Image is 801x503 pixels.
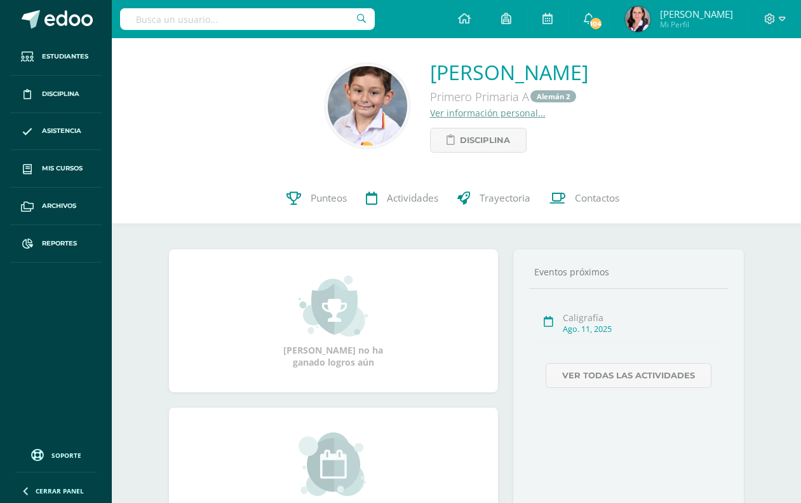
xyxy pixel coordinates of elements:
span: Estudiantes [42,52,88,62]
span: Soporte [51,451,81,460]
img: 03ff0526453eeaa6c283339c1e1f4035.png [625,6,650,32]
a: Estudiantes [10,38,102,76]
span: [PERSON_NAME] [660,8,733,20]
img: event_small.png [299,432,368,496]
a: Ver información personal... [430,107,546,119]
span: Disciplina [460,128,510,152]
div: [PERSON_NAME] no ha ganado logros aún [270,274,397,368]
a: Trayectoria [448,173,540,224]
img: achievement_small.png [299,274,368,338]
span: Trayectoria [480,192,530,205]
div: Ago. 11, 2025 [563,324,723,334]
a: Asistencia [10,113,102,151]
a: Mis cursos [10,150,102,188]
span: Mis cursos [42,163,83,174]
a: Soporte [15,446,97,463]
a: [PERSON_NAME] [430,59,588,86]
a: Archivos [10,188,102,225]
a: Alemán 2 [530,90,576,102]
span: Reportes [42,238,77,249]
span: Mi Perfil [660,19,733,30]
img: c70c0c6e093876bcc1b52c6ac92c22ad.png [328,66,407,146]
span: Archivos [42,201,76,211]
span: Punteos [311,192,347,205]
div: Eventos próximos [529,266,728,278]
a: Disciplina [10,76,102,113]
span: Cerrar panel [36,486,84,495]
a: Ver todas las actividades [546,363,711,388]
div: Primero Primaria A [430,86,588,107]
a: Punteos [277,173,356,224]
a: Actividades [356,173,448,224]
span: Asistencia [42,126,81,136]
span: Actividades [387,192,438,205]
a: Disciplina [430,128,527,153]
div: Caligrafía [563,312,723,324]
input: Busca un usuario... [120,8,375,30]
a: Reportes [10,225,102,263]
span: 104 [589,17,603,31]
span: Contactos [575,192,619,205]
span: Disciplina [42,89,79,99]
a: Contactos [540,173,629,224]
